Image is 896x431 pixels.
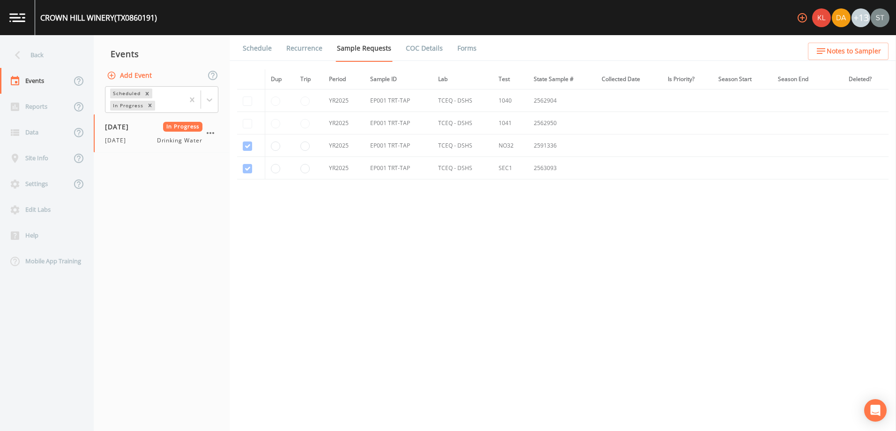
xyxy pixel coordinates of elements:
[145,101,155,111] div: Remove In Progress
[493,157,528,179] td: SEC1
[528,89,596,112] td: 2562904
[596,69,662,89] th: Collected Date
[241,35,273,61] a: Schedule
[365,134,433,157] td: EP001 TRT-TAP
[528,69,596,89] th: State Sample #
[163,122,203,132] span: In Progress
[323,157,365,179] td: YR2025
[265,69,294,89] th: Dup
[404,35,444,61] a: COC Details
[528,112,596,134] td: 2562950
[843,69,889,89] th: Deleted?
[9,13,25,22] img: logo
[832,8,851,27] img: a84961a0472e9debc750dd08a004988d
[285,35,324,61] a: Recurrence
[493,89,528,112] td: 1040
[110,101,145,111] div: In Progress
[456,35,478,61] a: Forms
[433,157,493,179] td: TCEQ - DSHS
[812,8,831,27] img: 9c4450d90d3b8045b2e5fa62e4f92659
[295,69,323,89] th: Trip
[433,134,493,157] td: TCEQ - DSHS
[110,89,142,98] div: Scheduled
[528,157,596,179] td: 2563093
[493,69,528,89] th: Test
[157,136,202,145] span: Drinking Water
[433,69,493,89] th: Lab
[812,8,831,27] div: Kler Teran
[105,136,132,145] span: [DATE]
[365,157,433,179] td: EP001 TRT-TAP
[871,8,889,27] img: 8315ae1e0460c39f28dd315f8b59d613
[365,89,433,112] td: EP001 TRT-TAP
[864,399,887,422] div: Open Intercom Messenger
[323,89,365,112] td: YR2025
[40,12,157,23] div: CROWN HILL WINERY (TX0860191)
[528,134,596,157] td: 2591336
[827,45,881,57] span: Notes to Sampler
[336,35,393,62] a: Sample Requests
[142,89,152,98] div: Remove Scheduled
[433,112,493,134] td: TCEQ - DSHS
[105,67,156,84] button: Add Event
[94,42,230,66] div: Events
[851,8,870,27] div: +13
[323,134,365,157] td: YR2025
[493,112,528,134] td: 1041
[772,69,828,89] th: Season End
[323,69,365,89] th: Period
[94,114,230,153] a: [DATE]In Progress[DATE]Drinking Water
[831,8,851,27] div: David Weber
[433,89,493,112] td: TCEQ - DSHS
[323,112,365,134] td: YR2025
[713,69,772,89] th: Season Start
[808,43,889,60] button: Notes to Sampler
[365,69,433,89] th: Sample ID
[662,69,713,89] th: Is Priority?
[105,122,135,132] span: [DATE]
[493,134,528,157] td: NO32
[365,112,433,134] td: EP001 TRT-TAP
